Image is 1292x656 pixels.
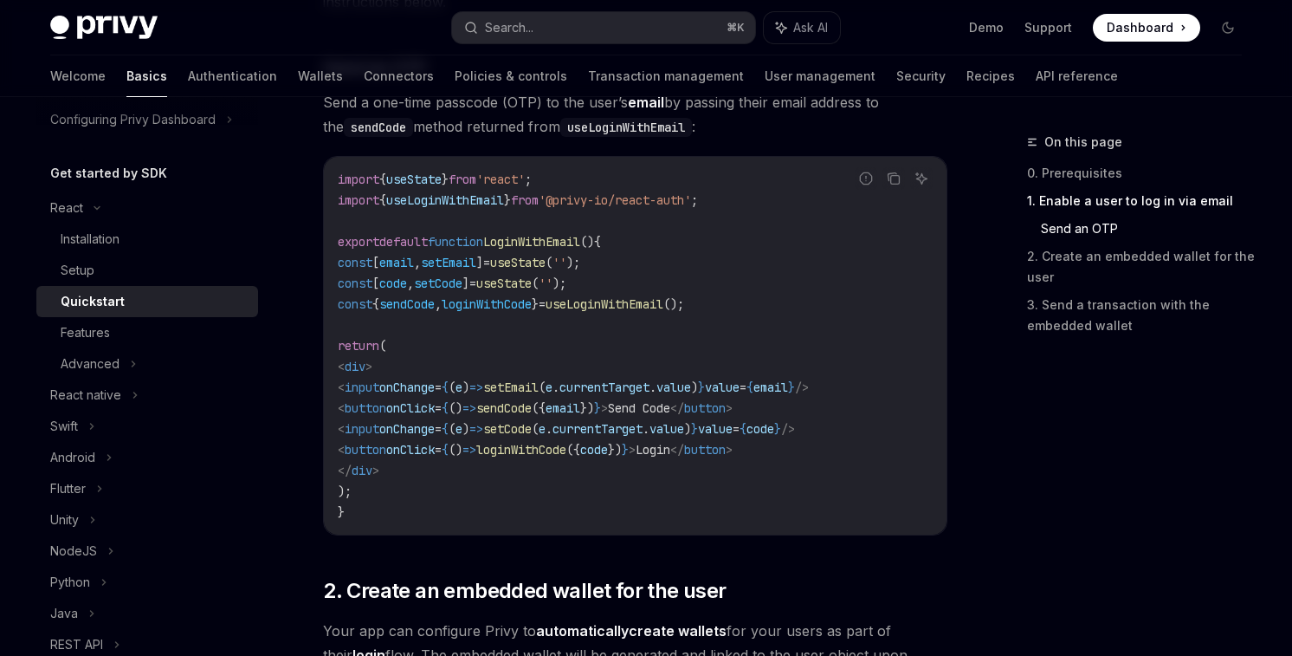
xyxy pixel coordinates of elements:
img: dark logo [50,16,158,40]
a: Setup [36,255,258,286]
code: useLoginWithEmail [560,118,692,137]
span: ( [379,338,386,354]
button: Toggle dark mode [1214,14,1242,42]
div: Installation [61,229,120,250]
span: => [469,380,483,395]
a: 3. Send a transaction with the embedded wallet [1027,291,1256,340]
span: import [338,172,379,187]
span: import [338,192,379,208]
a: Security [896,55,946,97]
button: Search...⌘K [452,12,755,43]
a: Welcome [50,55,106,97]
span: , [407,276,414,291]
span: => [462,442,476,458]
span: = [435,400,442,416]
span: </ [670,442,684,458]
span: = [733,421,740,437]
span: => [469,421,483,437]
span: = [435,380,442,395]
span: { [372,296,379,312]
span: const [338,255,372,270]
span: > [726,400,733,416]
span: < [338,400,345,416]
span: value [705,380,740,395]
a: 1. Enable a user to log in via email [1027,187,1256,215]
span: ) [462,380,469,395]
a: Demo [969,19,1004,36]
span: ] [462,276,469,291]
span: ⌘ K [727,21,745,35]
a: 2. Create an embedded wallet for the user [1027,243,1256,291]
span: ( [532,276,539,291]
span: , [435,296,442,312]
span: LoginWithEmail [483,234,580,250]
button: Ask AI [910,167,933,190]
span: email [753,380,788,395]
span: () [580,234,594,250]
span: ) [684,421,691,437]
span: loginWithCode [442,296,532,312]
span: default [379,234,428,250]
span: } [698,380,705,395]
span: value [698,421,733,437]
div: Android [50,447,95,468]
span: setCode [483,421,532,437]
span: '' [552,255,566,270]
span: } [788,380,795,395]
span: < [338,380,345,395]
span: button [345,442,386,458]
span: ; [525,172,532,187]
span: ( [539,380,546,395]
span: code [746,421,774,437]
div: NodeJS [50,541,97,562]
span: ( [449,421,455,437]
span: div [345,359,365,374]
span: ( [449,380,455,395]
span: > [365,359,372,374]
a: Features [36,317,258,348]
span: ] [476,255,483,270]
span: const [338,296,372,312]
span: sendCode [379,296,435,312]
a: Support [1024,19,1072,36]
span: [ [372,276,379,291]
span: useLoginWithEmail [386,192,504,208]
span: /> [795,380,809,395]
span: export [338,234,379,250]
span: e [455,421,462,437]
span: const [338,276,372,291]
strong: email [628,94,664,111]
span: ( [546,255,552,270]
span: { [746,380,753,395]
div: Unity [50,510,79,530]
span: { [379,192,386,208]
span: ); [338,484,352,499]
div: Advanced [61,354,120,374]
span: = [483,255,490,270]
div: REST API [50,634,103,655]
a: Transaction management [588,55,744,97]
a: Recipes [966,55,1015,97]
span: < [338,421,345,437]
span: } [622,442,629,458]
span: < [338,359,345,374]
span: > [601,400,608,416]
a: Authentication [188,55,277,97]
span: input [345,380,379,395]
span: On this page [1044,132,1122,153]
span: { [442,421,449,437]
span: . [649,380,656,395]
span: setEmail [421,255,476,270]
span: ); [552,276,566,291]
span: currentTarget [559,380,649,395]
span: { [442,400,449,416]
span: ({ [566,442,580,458]
span: </ [670,400,684,416]
span: </ [338,463,352,478]
code: sendCode [344,118,413,137]
span: = [469,276,476,291]
span: { [594,234,601,250]
div: Flutter [50,478,86,499]
span: [ [372,255,379,270]
span: } [442,172,449,187]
